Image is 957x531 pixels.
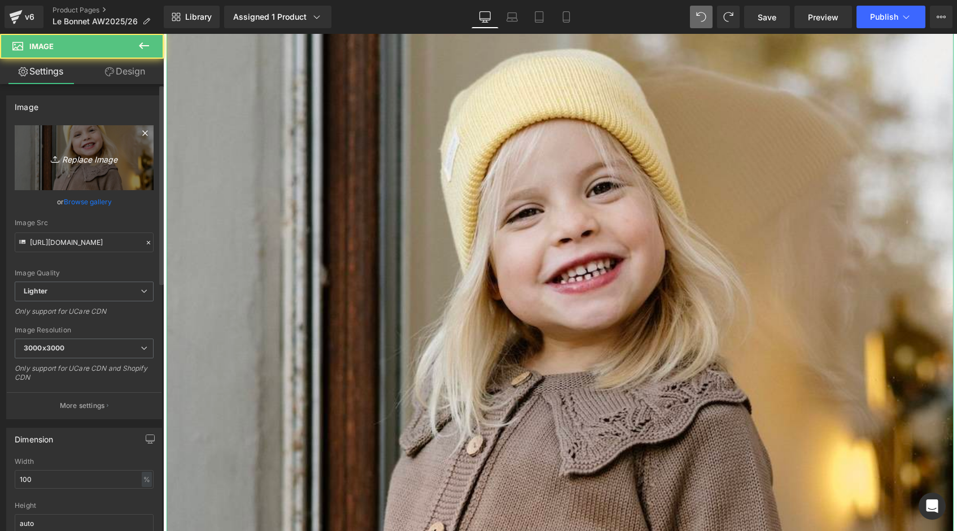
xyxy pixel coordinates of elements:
button: More [930,6,952,28]
a: Desktop [471,6,499,28]
a: Tablet [526,6,553,28]
a: Mobile [553,6,580,28]
span: Le Bonnet AW2025/26 [53,17,138,26]
div: Image [15,96,38,112]
div: Dimension [15,428,54,444]
b: Lighter [24,287,47,295]
a: v6 [5,6,43,28]
b: 3000x3000 [24,344,64,352]
button: Undo [690,6,713,28]
input: Link [15,232,154,252]
input: auto [15,470,154,489]
p: More settings [60,401,105,411]
div: Image Quality [15,269,154,277]
div: Image Resolution [15,326,154,334]
a: Product Pages [53,6,164,15]
button: Publish [857,6,925,28]
span: Library [185,12,212,22]
span: Preview [808,11,838,23]
div: Only support for UCare CDN and Shopify CDN [15,364,154,389]
a: New Library [164,6,220,28]
a: Preview [794,6,852,28]
div: % [142,472,152,487]
div: or [15,196,154,208]
span: Publish [870,12,898,21]
a: Browse gallery [64,192,112,212]
div: Only support for UCare CDN [15,307,154,323]
span: Image [29,42,54,51]
div: Image Src [15,219,154,227]
div: Width [15,458,154,466]
div: Height [15,502,154,510]
div: Open Intercom Messenger [919,493,946,520]
button: More settings [7,392,161,419]
a: Laptop [499,6,526,28]
div: v6 [23,10,37,24]
span: Save [758,11,776,23]
i: Replace Image [39,151,129,165]
button: Redo [717,6,740,28]
div: Assigned 1 Product [233,11,322,23]
a: Design [84,59,166,84]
